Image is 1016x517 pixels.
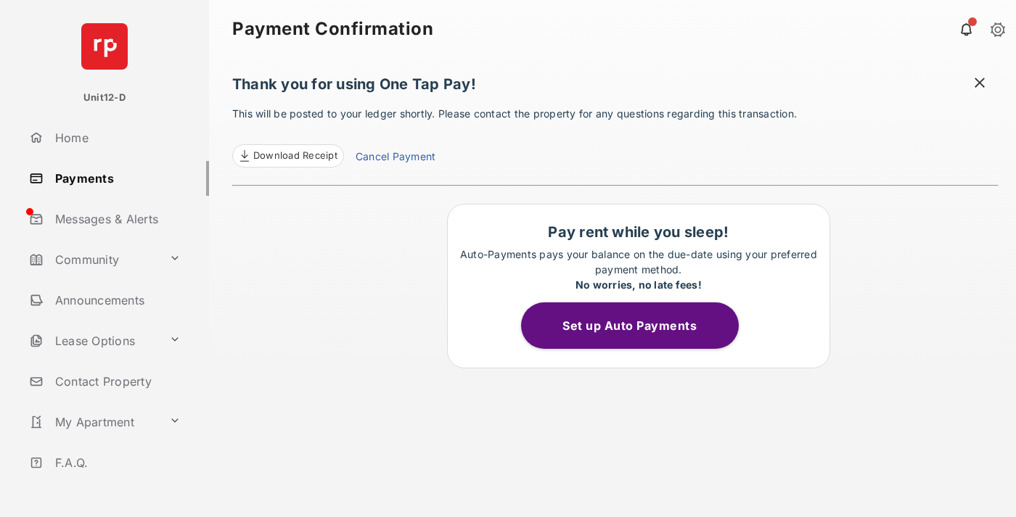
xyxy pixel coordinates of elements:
img: svg+xml;base64,PHN2ZyB4bWxucz0iaHR0cDovL3d3dy53My5vcmcvMjAwMC9zdmciIHdpZHRoPSI2NCIgaGVpZ2h0PSI2NC... [81,23,128,70]
a: Set up Auto Payments [521,318,756,333]
a: Payments [23,161,209,196]
a: Download Receipt [232,144,344,167]
a: Community [23,242,163,277]
p: This will be posted to your ledger shortly. Please contact the property for any questions regardi... [232,106,999,167]
a: Home [23,120,209,155]
a: F.A.Q. [23,445,209,480]
span: Download Receipt [253,149,337,163]
a: Messages & Alerts [23,202,209,236]
strong: Payment Confirmation [232,20,433,38]
a: Announcements [23,283,209,318]
h1: Thank you for using One Tap Pay! [232,75,999,100]
h1: Pay rent while you sleep! [455,223,822,241]
a: Contact Property [23,364,209,399]
a: Cancel Payment [356,149,435,167]
div: No worries, no late fees! [455,277,822,292]
a: Lease Options [23,323,163,358]
p: Unit12-D [83,91,126,105]
a: My Apartment [23,405,163,439]
button: Set up Auto Payments [521,302,739,349]
p: Auto-Payments pays your balance on the due-date using your preferred payment method. [455,247,822,292]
